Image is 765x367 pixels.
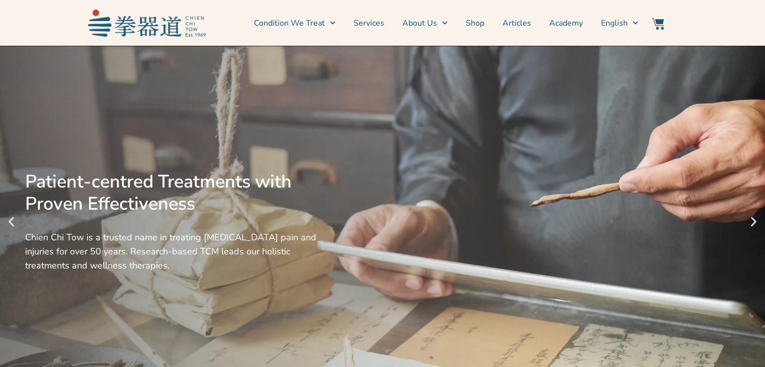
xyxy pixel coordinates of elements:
div: Patient-centred Treatments with Proven Effectiveness [25,171,318,215]
a: Services [354,11,384,36]
div: Previous slide [5,216,18,228]
a: Academy [549,11,583,36]
a: Condition We Treat [254,11,335,36]
span: English [601,17,628,29]
div: Next slide [747,216,760,228]
img: Website Icon-03 [652,18,664,30]
a: About Us [402,11,448,36]
nav: Menu [211,11,638,36]
a: Articles [502,11,531,36]
a: English [601,11,638,36]
a: Shop [466,11,484,36]
div: Chien Chi Tow is a trusted name in treating [MEDICAL_DATA] pain and injuries for over 50 years. R... [25,230,318,272]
